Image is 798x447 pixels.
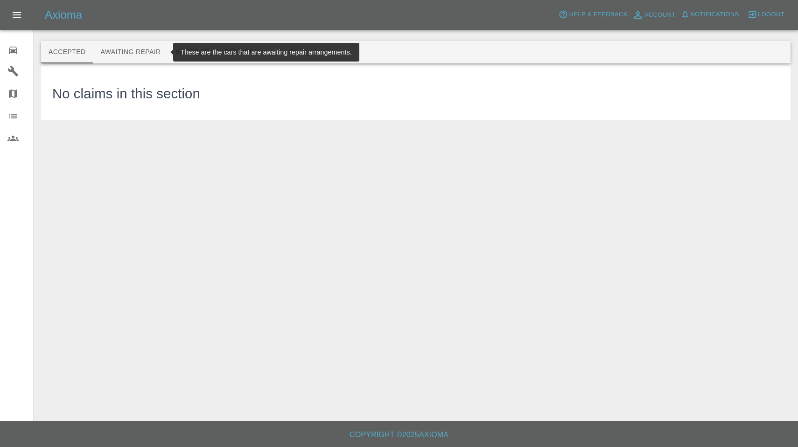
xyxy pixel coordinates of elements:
[758,9,784,20] span: Logout
[7,428,791,441] h6: Copyright © 2025 Axioma
[41,41,93,63] button: Accepted
[691,9,739,20] span: Notifications
[6,4,28,26] button: Open drawer
[630,7,678,22] a: Account
[217,41,266,63] button: Repaired
[569,9,627,20] span: Help & Feedback
[93,41,168,63] button: Awaiting Repair
[45,7,82,22] h5: Axioma
[678,7,742,22] button: Notifications
[644,10,676,21] span: Account
[52,84,200,104] h3: No claims in this section
[556,7,630,22] button: Help & Feedback
[745,7,787,22] button: Logout
[266,41,308,63] button: Paid
[168,41,217,63] button: In Repair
